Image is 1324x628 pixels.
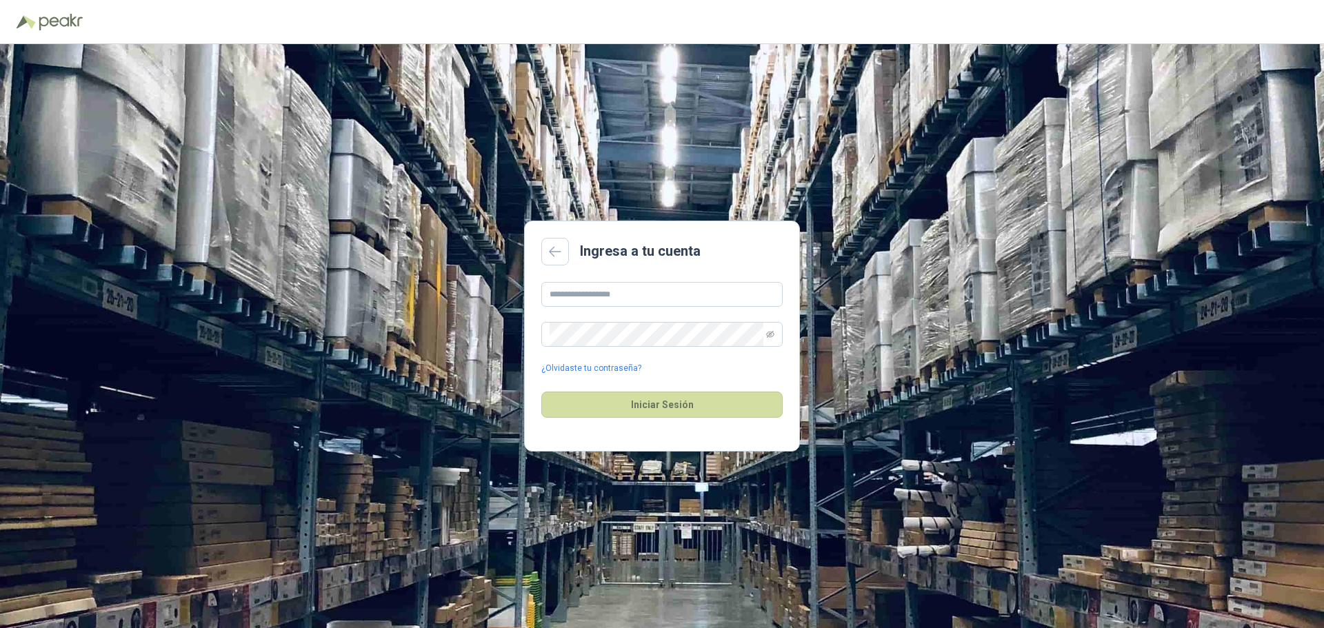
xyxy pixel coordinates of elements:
img: Peakr [39,14,83,30]
h2: Ingresa a tu cuenta [580,241,701,262]
button: Iniciar Sesión [541,392,783,418]
img: Logo [17,15,36,29]
span: eye-invisible [766,330,774,338]
a: ¿Olvidaste tu contraseña? [541,362,641,375]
